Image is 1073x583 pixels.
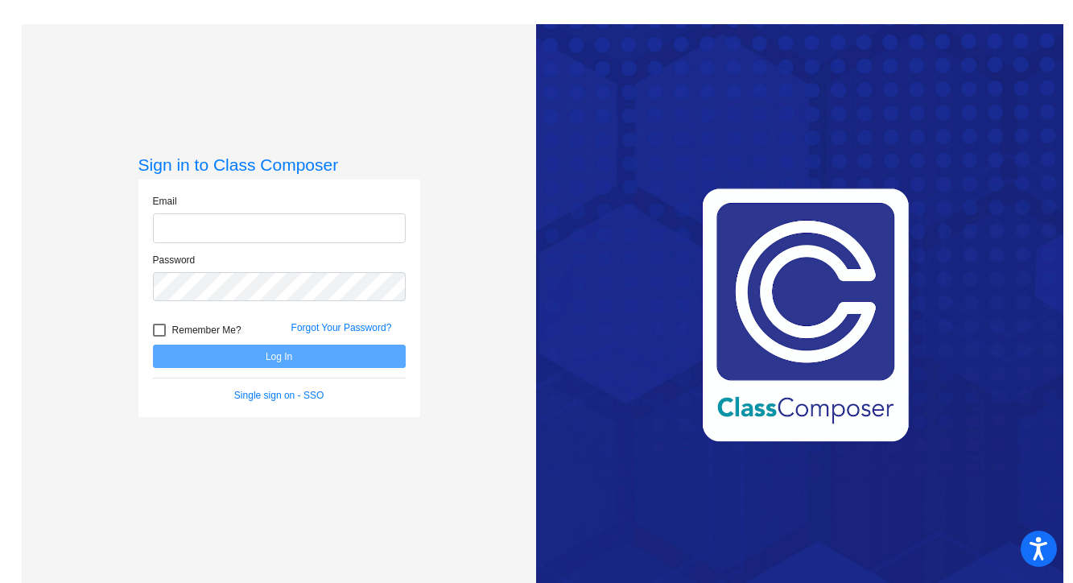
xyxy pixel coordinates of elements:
h3: Sign in to Class Composer [138,155,420,175]
a: Single sign on - SSO [234,390,324,401]
label: Email [153,194,177,209]
label: Password [153,253,196,267]
a: Forgot Your Password? [291,322,392,333]
span: Remember Me? [172,320,241,340]
button: Log In [153,345,406,368]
